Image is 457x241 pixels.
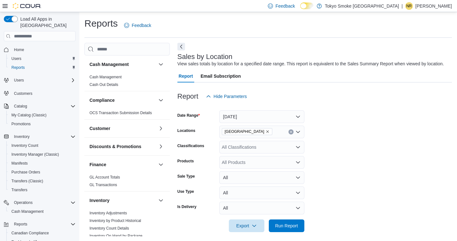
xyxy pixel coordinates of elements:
[11,231,49,236] span: Canadian Compliance
[177,189,194,194] label: Use Type
[9,151,62,158] a: Inventory Manager (Classic)
[89,97,115,103] h3: Compliance
[89,82,118,87] span: Cash Out Details
[1,88,78,98] button: Customers
[201,70,241,82] span: Email Subscription
[9,229,51,237] a: Canadian Compliance
[1,132,78,141] button: Inventory
[89,143,156,150] button: Discounts & Promotions
[89,75,122,80] span: Cash Management
[6,120,78,128] button: Promotions
[295,129,301,134] button: Open list of options
[11,161,28,166] span: Manifests
[89,218,141,223] a: Inventory by Product Historical
[275,223,298,229] span: Run Report
[157,197,165,204] button: Inventory
[6,229,78,238] button: Canadian Compliance
[89,211,127,216] span: Inventory Adjustments
[6,207,78,216] button: Cash Management
[11,187,27,192] span: Transfers
[89,234,142,238] a: Inventory On Hand by Package
[1,45,78,54] button: Home
[9,177,76,185] span: Transfers (Classic)
[11,46,76,54] span: Home
[157,161,165,168] button: Finance
[122,19,154,32] a: Feedback
[219,171,304,184] button: All
[9,55,76,62] span: Users
[157,143,165,150] button: Discounts & Promotions
[89,161,106,168] h3: Finance
[288,129,294,134] button: Clear input
[9,64,27,71] a: Reports
[89,218,141,223] span: Inventory by Product Historical
[9,186,76,194] span: Transfers
[89,61,129,68] h3: Cash Management
[9,142,41,149] a: Inventory Count
[11,90,35,97] a: Customers
[300,9,301,10] span: Dark Mode
[18,16,76,29] span: Load All Apps in [GEOGRAPHIC_DATA]
[179,70,193,82] span: Report
[6,141,78,150] button: Inventory Count
[9,160,30,167] a: Manifests
[177,93,198,100] h3: Report
[6,54,78,63] button: Users
[9,111,76,119] span: My Catalog (Classic)
[11,46,27,54] a: Home
[84,17,118,30] h1: Reports
[11,199,76,206] span: Operations
[89,61,156,68] button: Cash Management
[177,204,196,209] label: Is Delivery
[11,220,76,228] span: Reports
[9,120,76,128] span: Promotions
[89,197,156,204] button: Inventory
[295,145,301,150] button: Open list of options
[14,200,33,205] span: Operations
[401,2,403,10] p: |
[11,152,59,157] span: Inventory Manager (Classic)
[89,125,110,132] h3: Customer
[177,128,195,133] label: Locations
[233,219,261,232] span: Export
[9,120,33,128] a: Promotions
[406,2,412,10] span: NR
[89,143,141,150] h3: Discounts & Promotions
[11,170,40,175] span: Purchase Orders
[84,73,170,91] div: Cash Management
[9,208,76,215] span: Cash Management
[14,47,24,52] span: Home
[9,55,24,62] a: Users
[84,109,170,119] div: Compliance
[6,159,78,168] button: Manifests
[11,133,32,140] button: Inventory
[89,97,156,103] button: Compliance
[219,202,304,214] button: All
[1,102,78,111] button: Catalog
[275,3,295,9] span: Feedback
[6,168,78,177] button: Purchase Orders
[9,111,49,119] a: My Catalog (Classic)
[89,175,120,180] span: GL Account Totals
[177,159,194,164] label: Products
[89,111,152,115] a: OCS Transaction Submission Details
[9,64,76,71] span: Reports
[214,93,247,100] span: Hide Parameters
[405,2,413,10] div: Natasha Roberts
[9,186,30,194] a: Transfers
[14,104,27,109] span: Catalog
[11,133,76,140] span: Inventory
[300,3,314,9] input: Dark Mode
[11,89,76,97] span: Customers
[89,75,122,79] a: Cash Management
[6,150,78,159] button: Inventory Manager (Classic)
[89,183,117,187] a: GL Transactions
[11,121,31,127] span: Promotions
[89,182,117,187] span: GL Transactions
[11,76,76,84] span: Users
[177,53,233,61] h3: Sales by Location
[89,226,129,231] a: Inventory Count Details
[157,125,165,132] button: Customer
